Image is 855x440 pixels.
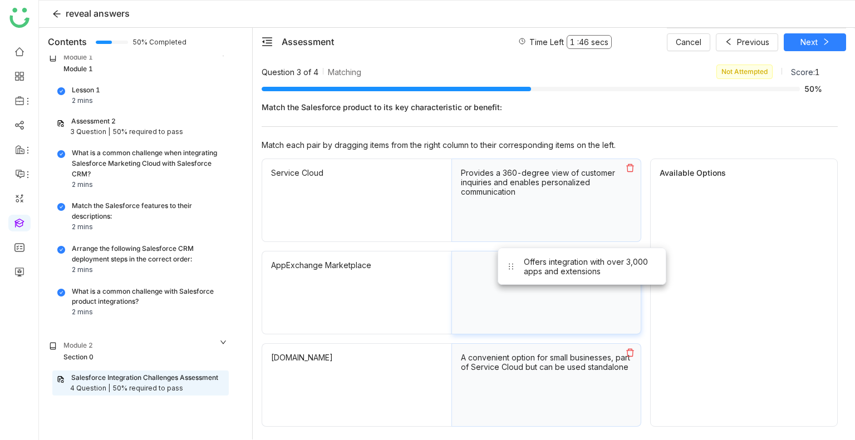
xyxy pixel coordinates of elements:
span: Time Left [529,36,564,48]
div: Module 2 [63,340,93,351]
div: Module 1 [63,52,93,63]
button: Previous [716,33,778,51]
div: What is a common challenge when integrating Salesforce Marketing Cloud with Salesforce CRM? [72,148,224,180]
span: Match the Salesforce product to its key characteristic or benefit: [262,101,838,113]
div: What is a common challenge with Salesforce product integrations? [72,286,224,308]
span: 1 : 46 secs [567,35,612,49]
span: 1 [815,67,820,77]
span: Previous [737,36,769,48]
span: Question 3 of 4 [262,66,318,78]
div: 3 Question | [70,127,110,137]
div: Contents [48,35,87,48]
div: AppExchange Marketplace [262,251,451,334]
div: 2 mins [72,96,93,106]
button: Cancel [667,33,710,51]
div: Match each pair by dragging items from the right column to their corresponding items on the left. [262,140,838,150]
div: Lesson 1 [72,85,100,96]
button: menu-fold [262,36,273,48]
div: Arrange the following Salesforce CRM deployment steps in the correct order: [72,244,224,265]
div: Provides a 360-degree view of customer inquiries and enables personalized communication [461,168,632,196]
div: Module 1Module 1 [41,45,235,82]
div: Assessment [282,35,334,48]
div: 50% required to pass [112,383,183,394]
button: Next [784,33,846,51]
div: 2 mins [72,222,93,233]
div: 2 mins [72,180,93,190]
div: Match the Salesforce features to their descriptions: [72,201,224,222]
div: Module 2Section 0 [41,333,235,370]
span: 50% [804,85,820,93]
span: Cancel [676,36,701,48]
div: Assessment 2 [71,116,116,127]
div: Section 0 [63,352,94,363]
div: Available Options [660,168,828,177]
div: Service Cloud [262,159,451,242]
img: logo [9,8,30,28]
nz-tag: Not Attempted [716,65,773,79]
img: assessment.svg [57,120,65,127]
div: 4 Question | [70,383,110,394]
div: 50% required to pass [112,127,183,137]
span: Next [800,36,818,48]
div: Salesforce Integration Challenges Assessment [71,373,218,383]
div: Module 1 [63,64,93,75]
span: menu-fold [262,36,273,47]
span: reveal answers [66,8,130,19]
span: Matching [328,66,361,78]
img: assessment.svg [57,375,65,383]
div: [DOMAIN_NAME] [262,343,451,427]
div: 2 mins [72,265,93,275]
div: 2 mins [72,307,93,318]
div: A convenient option for small businesses, part of Service Cloud but can be used standalone [461,353,632,372]
span: Score: [791,67,815,77]
span: 50% Completed [132,39,146,46]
